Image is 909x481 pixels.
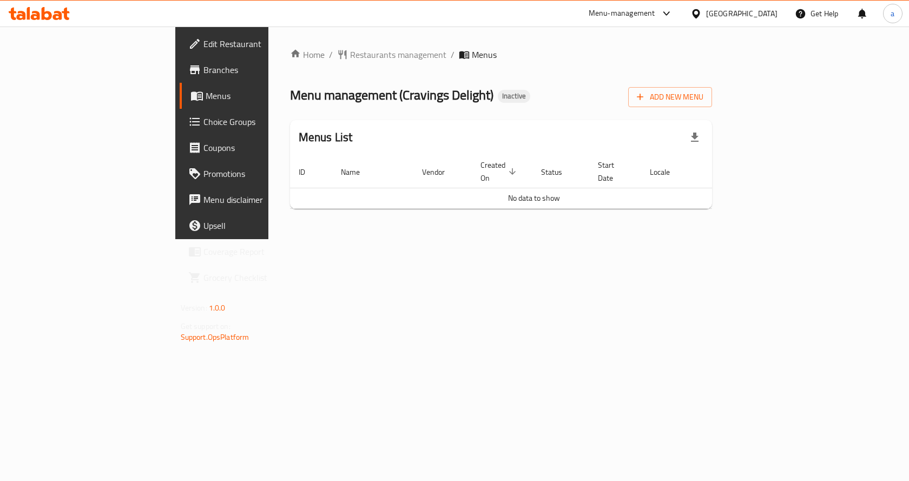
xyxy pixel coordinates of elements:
[422,166,459,179] span: Vendor
[337,48,446,61] a: Restaurants management
[203,37,319,50] span: Edit Restaurant
[180,213,327,239] a: Upsell
[480,159,519,185] span: Created On
[181,330,249,344] a: Support.OpsPlatform
[508,191,560,205] span: No data to show
[498,90,530,103] div: Inactive
[290,48,713,61] nav: breadcrumb
[180,109,327,135] a: Choice Groups
[598,159,628,185] span: Start Date
[180,31,327,57] a: Edit Restaurant
[206,89,319,102] span: Menus
[706,8,778,19] div: [GEOGRAPHIC_DATA]
[541,166,576,179] span: Status
[451,48,454,61] li: /
[472,48,497,61] span: Menus
[203,193,319,206] span: Menu disclaimer
[498,91,530,101] span: Inactive
[180,265,327,291] a: Grocery Checklist
[650,166,684,179] span: Locale
[180,57,327,83] a: Branches
[341,166,374,179] span: Name
[329,48,333,61] li: /
[350,48,446,61] span: Restaurants management
[203,115,319,128] span: Choice Groups
[628,87,712,107] button: Add New Menu
[203,219,319,232] span: Upsell
[290,83,493,107] span: Menu management ( Cravings Delight )
[180,239,327,265] a: Coverage Report
[299,129,353,146] h2: Menus List
[203,141,319,154] span: Coupons
[697,155,778,188] th: Actions
[637,90,703,104] span: Add New Menu
[181,319,230,333] span: Get support on:
[203,63,319,76] span: Branches
[682,124,708,150] div: Export file
[203,167,319,180] span: Promotions
[209,301,226,315] span: 1.0.0
[181,301,207,315] span: Version:
[180,187,327,213] a: Menu disclaimer
[891,8,894,19] span: a
[180,83,327,109] a: Menus
[290,155,778,209] table: enhanced table
[203,271,319,284] span: Grocery Checklist
[203,245,319,258] span: Coverage Report
[180,135,327,161] a: Coupons
[180,161,327,187] a: Promotions
[589,7,655,20] div: Menu-management
[299,166,319,179] span: ID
